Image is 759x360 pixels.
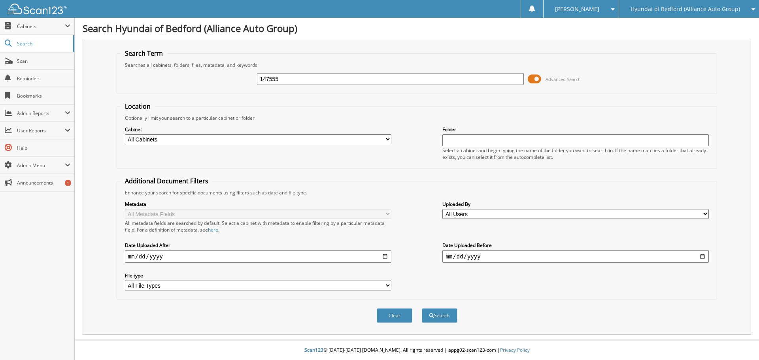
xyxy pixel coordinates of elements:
button: Clear [377,308,412,323]
span: Cabinets [17,23,65,30]
a: here [208,226,218,233]
span: Scan123 [304,347,323,353]
h1: Search Hyundai of Bedford (Alliance Auto Group) [83,22,751,35]
span: Admin Menu [17,162,65,169]
div: Optionally limit your search to a particular cabinet or folder [121,115,713,121]
button: Search [422,308,457,323]
span: Search [17,40,69,47]
img: scan123-logo-white.svg [8,4,67,14]
iframe: Chat Widget [719,322,759,360]
div: 1 [65,180,71,186]
span: Announcements [17,179,70,186]
span: Help [17,145,70,151]
div: Enhance your search for specific documents using filters such as date and file type. [121,189,713,196]
legend: Search Term [121,49,167,58]
span: Advanced Search [546,76,581,82]
span: Admin Reports [17,110,65,117]
span: Reminders [17,75,70,82]
div: All metadata fields are searched by default. Select a cabinet with metadata to enable filtering b... [125,220,391,233]
div: © [DATE]-[DATE] [DOMAIN_NAME]. All rights reserved | appg02-scan123-com | [75,341,759,360]
label: Uploaded By [442,201,709,207]
span: Bookmarks [17,92,70,99]
legend: Location [121,102,155,111]
label: File type [125,272,391,279]
legend: Additional Document Filters [121,177,212,185]
div: Searches all cabinets, folders, files, metadata, and keywords [121,62,713,68]
input: start [125,250,391,263]
span: Hyundai of Bedford (Alliance Auto Group) [631,7,740,11]
span: [PERSON_NAME] [555,7,599,11]
span: User Reports [17,127,65,134]
span: Scan [17,58,70,64]
label: Cabinet [125,126,391,133]
a: Privacy Policy [500,347,530,353]
div: Select a cabinet and begin typing the name of the folder you want to search in. If the name match... [442,147,709,160]
label: Metadata [125,201,391,207]
label: Date Uploaded Before [442,242,709,249]
label: Folder [442,126,709,133]
label: Date Uploaded After [125,242,391,249]
input: end [442,250,709,263]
